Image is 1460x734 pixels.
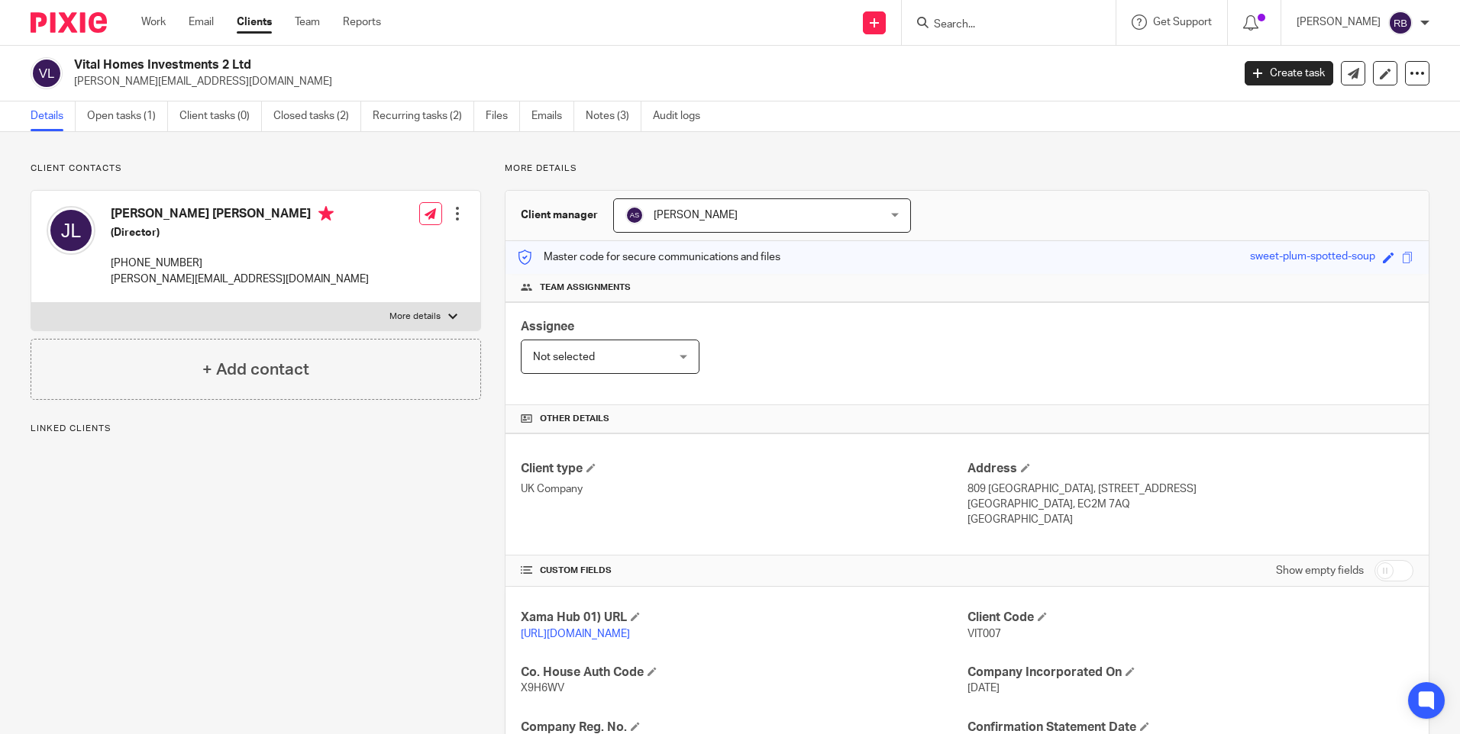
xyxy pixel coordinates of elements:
span: Not selected [533,352,595,362]
span: [DATE] [967,683,1000,694]
a: Client tasks (0) [179,101,262,131]
img: svg%3E [47,206,95,255]
img: svg%3E [625,206,644,224]
p: More details [505,163,1429,175]
h4: Co. House Auth Code [521,665,967,681]
h4: [PERSON_NAME] [PERSON_NAME] [111,206,369,225]
h4: CUSTOM FIELDS [521,565,967,577]
h4: Address [967,461,1413,477]
a: Reports [343,14,381,30]
img: svg%3E [31,57,63,89]
p: UK Company [521,481,967,497]
h4: Client Code [967,610,1413,626]
span: Team assignments [540,282,631,294]
a: Clients [237,14,272,30]
p: [PERSON_NAME] [1297,14,1381,30]
p: More details [389,311,441,323]
p: 809 [GEOGRAPHIC_DATA], [STREET_ADDRESS] [967,481,1413,497]
h5: (Director) [111,225,369,240]
span: Other details [540,413,609,425]
a: Notes (3) [586,101,641,131]
h4: Xama Hub 01) URL [521,610,967,626]
p: [GEOGRAPHIC_DATA], EC2M 7AQ [967,497,1413,512]
a: Emails [531,101,574,131]
a: Team [295,14,320,30]
h4: Company Incorporated On [967,665,1413,681]
p: [PHONE_NUMBER] [111,256,369,271]
span: X9H6WV [521,683,564,694]
img: Pixie [31,12,107,33]
a: Create task [1245,61,1333,85]
h3: Client manager [521,208,598,223]
h2: Vital Homes Investments 2 Ltd [74,57,992,73]
a: Details [31,101,76,131]
input: Search [932,18,1070,32]
p: [PERSON_NAME][EMAIL_ADDRESS][DOMAIN_NAME] [74,74,1222,89]
h4: + Add contact [202,358,309,381]
a: Audit logs [653,101,712,131]
p: [GEOGRAPHIC_DATA] [967,512,1413,527]
a: Open tasks (1) [87,101,168,131]
span: VIT007 [967,629,1001,639]
div: sweet-plum-spotted-soup [1250,249,1375,266]
a: Work [141,14,166,30]
span: Get Support [1153,17,1212,27]
span: Assignee [521,320,574,333]
span: [PERSON_NAME] [654,210,738,221]
a: [URL][DOMAIN_NAME] [521,629,630,639]
p: Linked clients [31,423,481,435]
a: Recurring tasks (2) [373,101,474,131]
i: Primary [318,206,334,221]
a: Email [189,14,214,30]
p: [PERSON_NAME][EMAIL_ADDRESS][DOMAIN_NAME] [111,272,369,287]
img: svg%3E [1388,11,1413,35]
a: Files [486,101,520,131]
p: Master code for secure communications and files [517,249,780,265]
p: Client contacts [31,163,481,175]
label: Show empty fields [1276,563,1364,578]
a: Closed tasks (2) [273,101,361,131]
h4: Client type [521,461,967,477]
